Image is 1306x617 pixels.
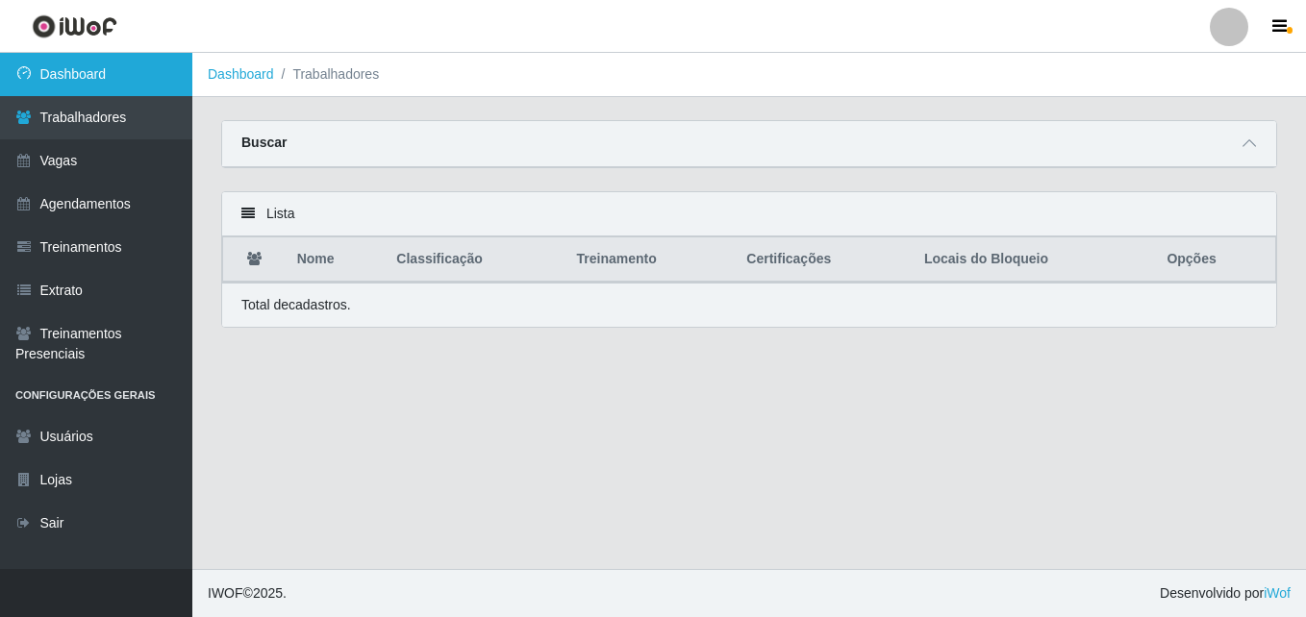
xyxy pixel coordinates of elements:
[1155,237,1275,283] th: Opções
[222,192,1276,236] div: Lista
[565,237,735,283] th: Treinamento
[286,237,386,283] th: Nome
[735,237,913,283] th: Certificações
[192,53,1306,97] nav: breadcrumb
[385,237,565,283] th: Classificação
[208,66,274,82] a: Dashboard
[32,14,117,38] img: CoreUI Logo
[241,135,287,150] strong: Buscar
[913,237,1155,283] th: Locais do Bloqueio
[274,64,380,85] li: Trabalhadores
[1264,585,1291,601] a: iWof
[208,585,243,601] span: IWOF
[1160,583,1291,604] span: Desenvolvido por
[208,583,287,604] span: © 2025 .
[241,295,351,315] p: Total de cadastros.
